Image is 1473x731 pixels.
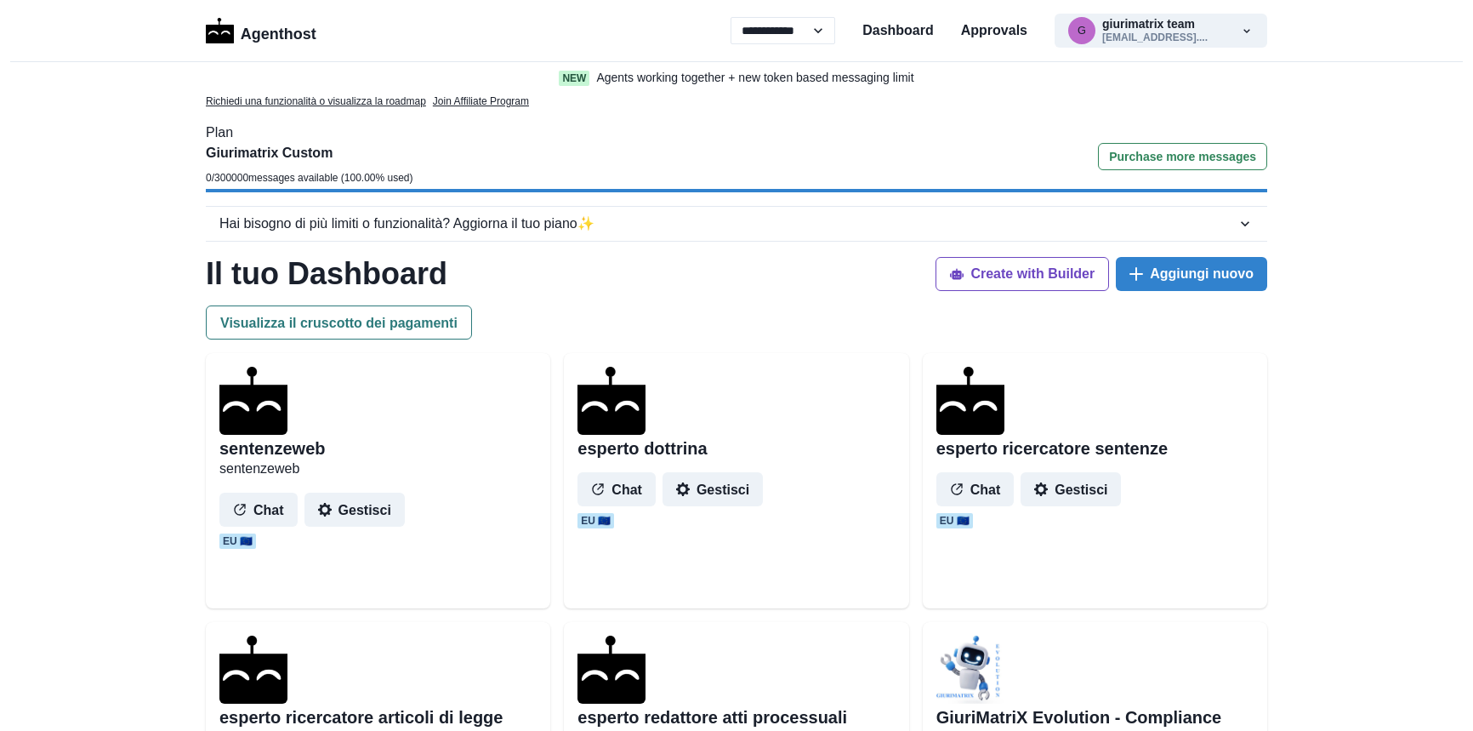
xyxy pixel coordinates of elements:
button: Chat [219,493,298,527]
a: Approvals [961,20,1027,41]
button: Chat [577,472,656,506]
span: New [559,71,589,86]
h2: sentenzeweb [219,438,325,459]
p: Agenthost [241,16,316,46]
a: NewAgents working together + new token based messaging limit [523,69,950,87]
button: Visualizza il cruscotto dei pagamenti [206,306,472,340]
img: agenthostmascotdark.ico [577,636,646,704]
p: Agents working together + new token based messaging limit [596,69,913,87]
a: LogoAgenthost [206,16,316,46]
img: agenthostmascotdark.ico [936,367,1004,435]
h2: esperto redattore atti processuali [577,707,847,728]
span: EU 🇪🇺 [219,534,256,549]
h1: Il tuo Dashboard [206,255,447,292]
p: Giurimatrix Custom [206,143,413,163]
button: Gestisci [304,493,405,527]
button: Create with Builder [936,257,1109,291]
span: EU 🇪🇺 [577,513,614,528]
button: Gestisci [663,472,763,506]
button: giurimatrix@gmail.comgiurimatrix team[EMAIL_ADDRESS].... [1055,14,1267,48]
h2: esperto ricercatore sentenze [936,438,1168,459]
p: sentenzeweb [219,459,537,479]
img: Logo [206,18,234,43]
a: Richiedi una funzionalità o visualizza la roadmap [206,94,426,109]
p: Plan [206,123,1267,143]
button: Gestisci [1021,472,1121,506]
p: 0 / 300000 messages available ( 100.00 % used) [206,170,413,186]
button: Hai bisogno di più limiti o funzionalità? Aggiorna il tuo piano✨ [206,207,1267,241]
button: Chat [936,472,1015,506]
button: Aggiungi nuovo [1116,257,1267,291]
h2: esperto ricercatore articoli di legge [219,707,503,728]
img: agenthostmascotdark.ico [577,367,646,435]
div: Hai bisogno di più limiti o funzionalità? Aggiorna il tuo piano ✨ [219,214,1237,234]
img: user%2F1706%2F9a82ef53-2d54-4fe3-b478-6a268bb0926b [936,636,1004,704]
button: Purchase more messages [1098,143,1267,170]
img: agenthostmascotdark.ico [219,367,287,435]
h2: esperto dottrina [577,438,707,459]
a: Purchase more messages [1098,143,1267,189]
span: EU 🇪🇺 [936,513,973,528]
a: Dashboard [862,20,934,41]
a: Join Affiliate Program [433,94,529,109]
img: agenthostmascotdark.ico [219,636,287,704]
